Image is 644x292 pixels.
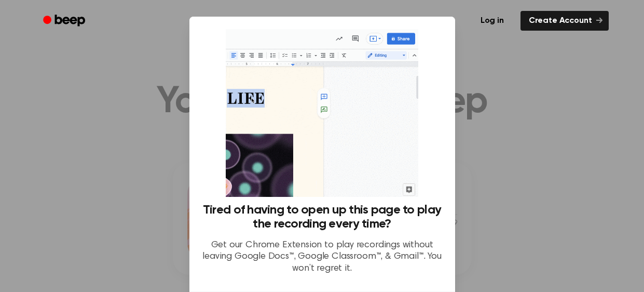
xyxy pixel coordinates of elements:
[470,9,514,33] a: Log in
[226,29,418,197] img: Beep extension in action
[36,11,94,31] a: Beep
[520,11,609,31] a: Create Account
[202,203,443,231] h3: Tired of having to open up this page to play the recording every time?
[202,240,443,275] p: Get our Chrome Extension to play recordings without leaving Google Docs™, Google Classroom™, & Gm...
